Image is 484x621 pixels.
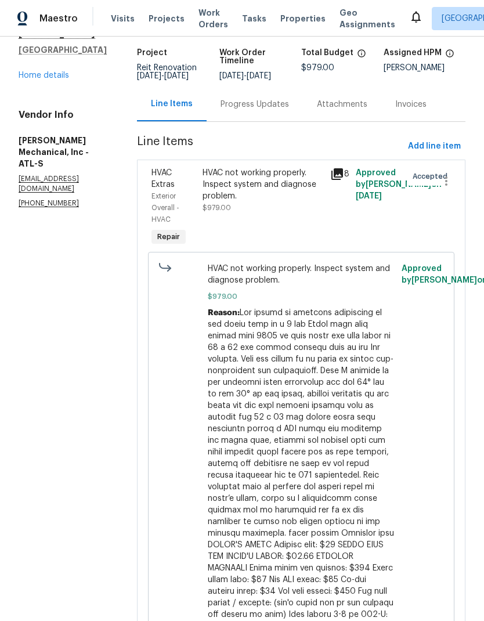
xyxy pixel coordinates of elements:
[219,72,244,80] span: [DATE]
[19,109,109,121] h4: Vendor Info
[208,309,240,317] span: Reason:
[111,13,135,24] span: Visits
[151,169,175,189] span: HVAC Extras
[221,99,289,110] div: Progress Updates
[198,7,228,30] span: Work Orders
[208,291,395,302] span: $979.00
[242,15,266,23] span: Tasks
[280,13,326,24] span: Properties
[339,7,395,30] span: Geo Assignments
[151,98,193,110] div: Line Items
[203,167,323,202] div: HVAC not working properly. Inspect system and diagnose problem.
[384,49,442,57] h5: Assigned HPM
[137,49,167,57] h5: Project
[301,49,353,57] h5: Total Budget
[164,72,189,80] span: [DATE]
[219,49,302,65] h5: Work Order Timeline
[137,72,161,80] span: [DATE]
[137,72,189,80] span: -
[137,64,197,80] span: Reit Renovation
[356,169,442,200] span: Approved by [PERSON_NAME] on
[408,139,461,154] span: Add line item
[208,263,395,286] span: HVAC not working properly. Inspect system and diagnose problem.
[445,49,454,64] span: The hpm assigned to this work order.
[149,13,185,24] span: Projects
[203,204,231,211] span: $979.00
[413,171,452,182] span: Accepted
[19,71,69,80] a: Home details
[19,135,109,169] h5: [PERSON_NAME] Mechanical, Inc - ATL-S
[384,64,466,72] div: [PERSON_NAME]
[317,99,367,110] div: Attachments
[151,193,179,223] span: Exterior Overall - HVAC
[403,136,465,157] button: Add line item
[39,13,78,24] span: Maestro
[219,72,271,80] span: -
[330,167,349,181] div: 8
[357,49,366,64] span: The total cost of line items that have been proposed by Opendoor. This sum includes line items th...
[247,72,271,80] span: [DATE]
[356,192,382,200] span: [DATE]
[301,64,334,72] span: $979.00
[395,99,427,110] div: Invoices
[153,231,185,243] span: Repair
[137,136,403,157] span: Line Items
